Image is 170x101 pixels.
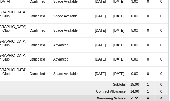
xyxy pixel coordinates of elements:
td: [DATE] [91,53,110,67]
td: Cancelled [28,53,52,67]
td: [DATE] [110,9,128,24]
td: [DATE] [110,24,128,38]
td: Space Available [52,9,91,24]
td: [DATE] [110,38,128,53]
td: 0 [155,67,168,82]
td: Cancelled [28,9,52,24]
td: 0.00 [128,53,141,67]
td: [DATE] [91,9,110,24]
td: 0 [141,24,155,38]
td: 1 [141,82,155,89]
td: 0 [155,38,168,53]
td: 0 [141,53,155,67]
td: [DATE] [110,67,128,82]
td: 0 [141,38,155,53]
td: 15.00 [128,82,141,89]
td: 14.00 [128,89,141,95]
td: [DATE] [91,67,110,82]
td: Advanced [52,53,91,67]
td: Cancelled [28,67,52,82]
td: Space Available [52,67,91,82]
td: Cancelled [28,38,52,53]
td: 0 [155,53,168,67]
td: Confirmed [28,24,52,38]
td: 0 [155,9,168,24]
td: 0 [155,82,168,89]
td: [DATE] [91,24,110,38]
td: 0 [155,24,168,38]
td: [DATE] [110,53,128,67]
td: Space Available [52,24,91,38]
td: [DATE] [91,38,110,53]
td: 1 [141,89,155,95]
td: 0.00 [128,9,141,24]
td: 5.00 [128,24,141,38]
td: Advanced [52,38,91,53]
td: 0.00 [128,67,141,82]
td: 0 [141,67,155,82]
td: 0.00 [128,38,141,53]
td: 0 [141,9,155,24]
td: 0 [155,89,168,95]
